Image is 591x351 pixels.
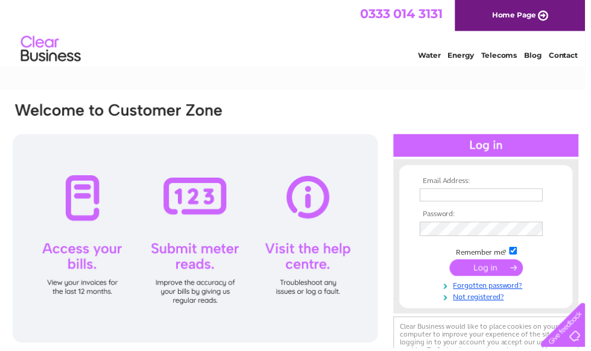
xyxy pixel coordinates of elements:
th: Password: [421,213,561,221]
a: Forgotten password? [424,282,561,293]
input: Submit [454,262,528,279]
a: Not registered? [424,293,561,305]
th: Email Address: [421,179,561,187]
img: logo.png [21,31,82,68]
a: Energy [452,51,479,60]
a: Water [422,51,445,60]
a: 0333 014 3131 [364,6,447,21]
td: Remember me? [421,247,561,259]
a: Blog [529,51,547,60]
a: Telecoms [486,51,522,60]
div: Clear Business is a trading name of Verastar Limited (registered in [GEOGRAPHIC_DATA] No. 3667643... [11,7,581,58]
a: Contact [554,51,584,60]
